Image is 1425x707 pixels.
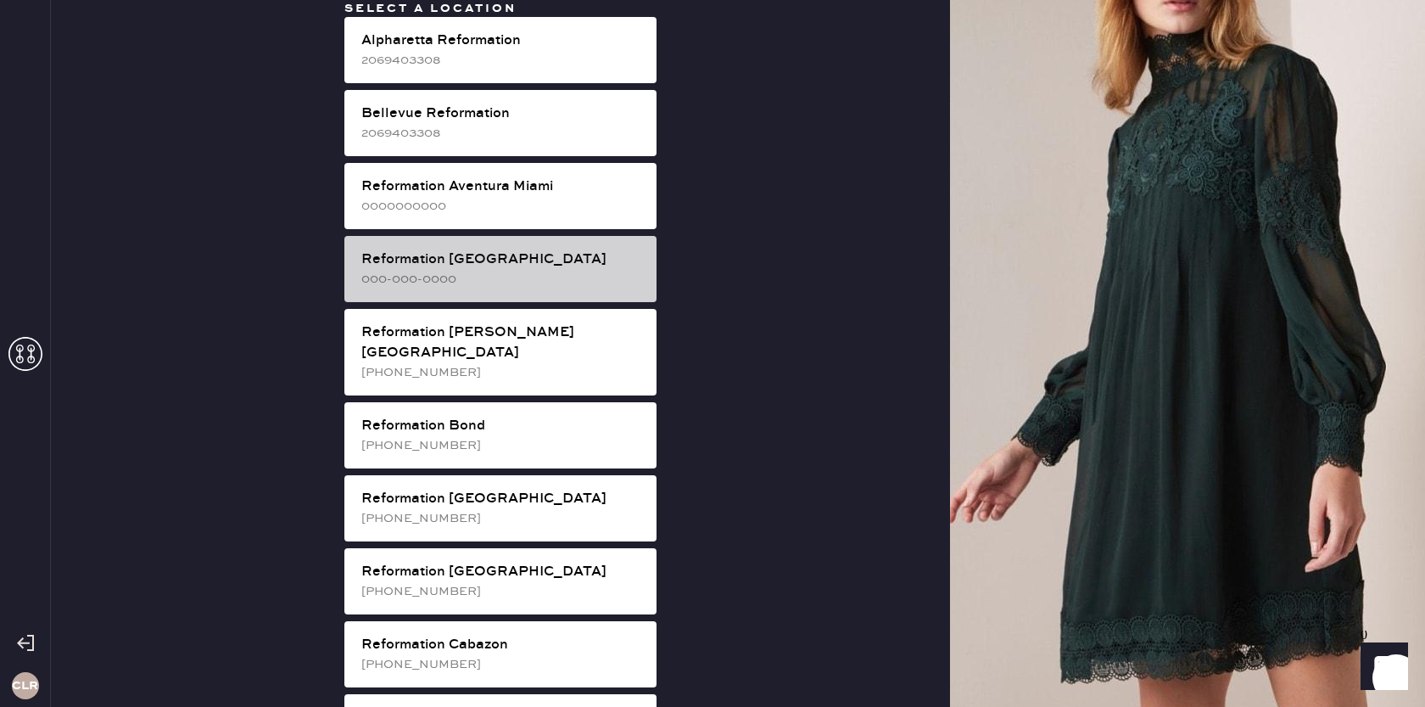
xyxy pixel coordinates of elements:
[361,270,643,289] div: 000-000-0000
[361,416,643,436] div: Reformation Bond
[361,509,643,528] div: [PHONE_NUMBER]
[12,680,38,692] h3: CLR
[361,124,643,143] div: 2069403308
[361,363,643,382] div: [PHONE_NUMBER]
[361,31,643,51] div: Alpharetta Reformation
[361,177,643,197] div: Reformation Aventura Miami
[361,197,643,216] div: 0000000000
[361,436,643,455] div: [PHONE_NUMBER]
[361,104,643,124] div: Bellevue Reformation
[361,250,643,270] div: Reformation [GEOGRAPHIC_DATA]
[361,582,643,601] div: [PHONE_NUMBER]
[361,489,643,509] div: Reformation [GEOGRAPHIC_DATA]
[361,655,643,674] div: [PHONE_NUMBER]
[344,1,517,16] span: Select a location
[1344,631,1417,704] iframe: Front Chat
[361,323,643,363] div: Reformation [PERSON_NAME][GEOGRAPHIC_DATA]
[361,51,643,70] div: 2069403308
[361,562,643,582] div: Reformation [GEOGRAPHIC_DATA]
[361,635,643,655] div: Reformation Cabazon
